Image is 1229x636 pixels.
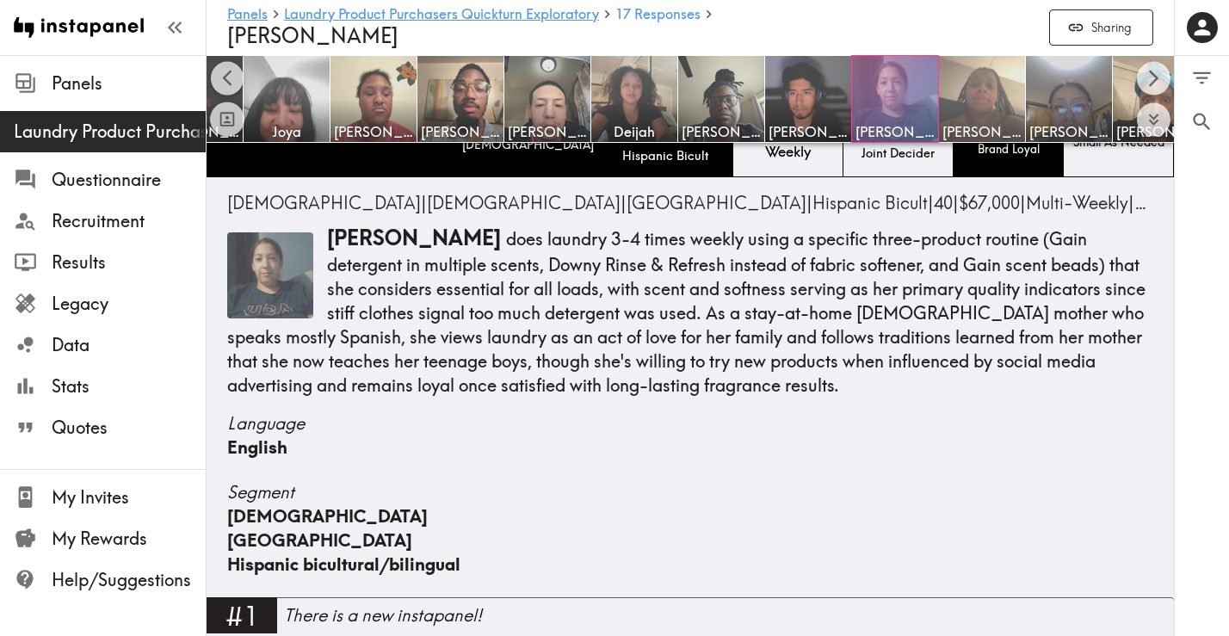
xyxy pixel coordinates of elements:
[227,7,268,23] a: Panels
[1175,100,1229,144] button: Search
[1113,55,1200,143] a: [PERSON_NAME]
[627,192,812,213] span: |
[504,55,591,143] a: [PERSON_NAME]
[934,192,953,213] span: 40
[1026,192,1128,213] span: Multi-Weekly
[595,122,674,141] span: Deijah
[330,55,417,143] a: [PERSON_NAME]
[227,192,421,213] span: [DEMOGRAPHIC_DATA]
[284,7,599,23] a: Laundry Product Purchasers Quickturn Exploratory
[52,333,206,357] span: Data
[210,102,244,136] button: Toggle between responses and questions
[14,120,206,144] span: Laundry Product Purchasers Quickturn Exploratory
[417,55,504,143] a: [PERSON_NAME]
[508,122,587,141] span: [PERSON_NAME]
[615,7,701,21] span: 17 Responses
[942,122,1022,141] span: [PERSON_NAME]
[327,225,501,250] span: [PERSON_NAME]
[284,603,1174,627] div: There is a new instapanel!
[1026,192,1147,213] span: |
[52,168,206,192] span: Questionnaire
[52,292,206,316] span: Legacy
[939,55,1026,143] a: [PERSON_NAME]
[52,209,206,233] span: Recruitment
[1049,9,1153,46] button: Sharing
[247,122,326,141] span: Joya
[227,529,412,551] span: [GEOGRAPHIC_DATA]
[1175,56,1229,100] button: Filter Responses
[762,138,814,164] span: Weekly
[52,568,206,592] span: Help/Suggestions
[1026,55,1113,143] a: [PERSON_NAME]
[421,122,500,141] span: [PERSON_NAME]
[227,553,460,575] span: Hispanic bicultural/bilingual
[619,144,712,168] span: Hispanic Bicult
[682,122,761,141] span: [PERSON_NAME]
[852,55,939,143] a: [PERSON_NAME]
[52,374,206,398] span: Stats
[227,480,1153,504] span: Segment
[765,55,852,143] a: [PERSON_NAME]
[211,62,244,96] button: Scroll left
[427,192,627,213] span: |
[227,411,1153,435] span: Language
[244,55,330,143] a: Joya
[812,192,928,213] span: Hispanic Bicult
[1190,110,1214,133] span: Search
[52,71,206,96] span: Panels
[227,232,313,318] img: Thumbnail
[769,122,848,141] span: [PERSON_NAME]
[52,250,206,275] span: Results
[334,122,413,141] span: [PERSON_NAME]
[227,436,287,458] span: English
[1190,66,1214,90] span: Filter Responses
[678,55,765,143] a: [PERSON_NAME]
[855,122,935,141] span: [PERSON_NAME]
[227,505,428,527] span: [DEMOGRAPHIC_DATA]
[959,192,1026,213] span: |
[227,192,427,213] span: |
[858,141,938,165] span: Joint Decider
[427,192,621,213] span: [DEMOGRAPHIC_DATA]
[934,192,959,213] span: |
[207,597,277,633] div: #1
[52,416,206,440] span: Quotes
[812,192,934,213] span: |
[627,192,806,213] span: [GEOGRAPHIC_DATA]
[959,192,1020,213] span: $67,000
[591,55,678,143] a: Deijah
[974,138,1043,160] span: Brand Loyal
[459,133,597,156] span: [DEMOGRAPHIC_DATA]
[1116,122,1195,141] span: [PERSON_NAME]
[1029,122,1109,141] span: [PERSON_NAME]
[52,527,206,551] span: My Rewards
[52,485,206,509] span: My Invites
[227,224,1153,398] p: does laundry 3-4 times weekly using a specific three-product routine (Gain detergent in multiple ...
[1137,62,1170,96] button: Scroll right
[227,22,398,48] span: [PERSON_NAME]
[615,7,701,23] a: 17 Responses
[1137,103,1170,137] button: Expand to show all items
